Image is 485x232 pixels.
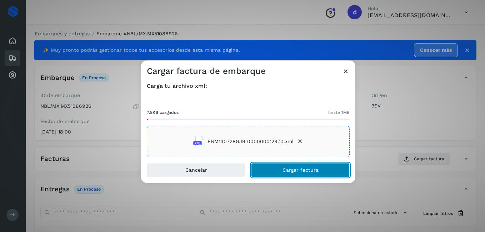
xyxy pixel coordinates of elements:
span: Cargar factura [282,168,319,173]
button: Cancelar [147,163,245,177]
span: 7.8KB cargados [147,110,179,116]
span: ENM140728GJ9 000000012970.xml [207,138,294,145]
span: Cancelar [185,168,207,173]
h4: Carga tu archivo xml: [147,82,350,89]
span: límite 1MB [328,110,350,116]
button: Cargar factura [251,163,350,177]
h3: Cargar factura de embarque [147,66,266,76]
